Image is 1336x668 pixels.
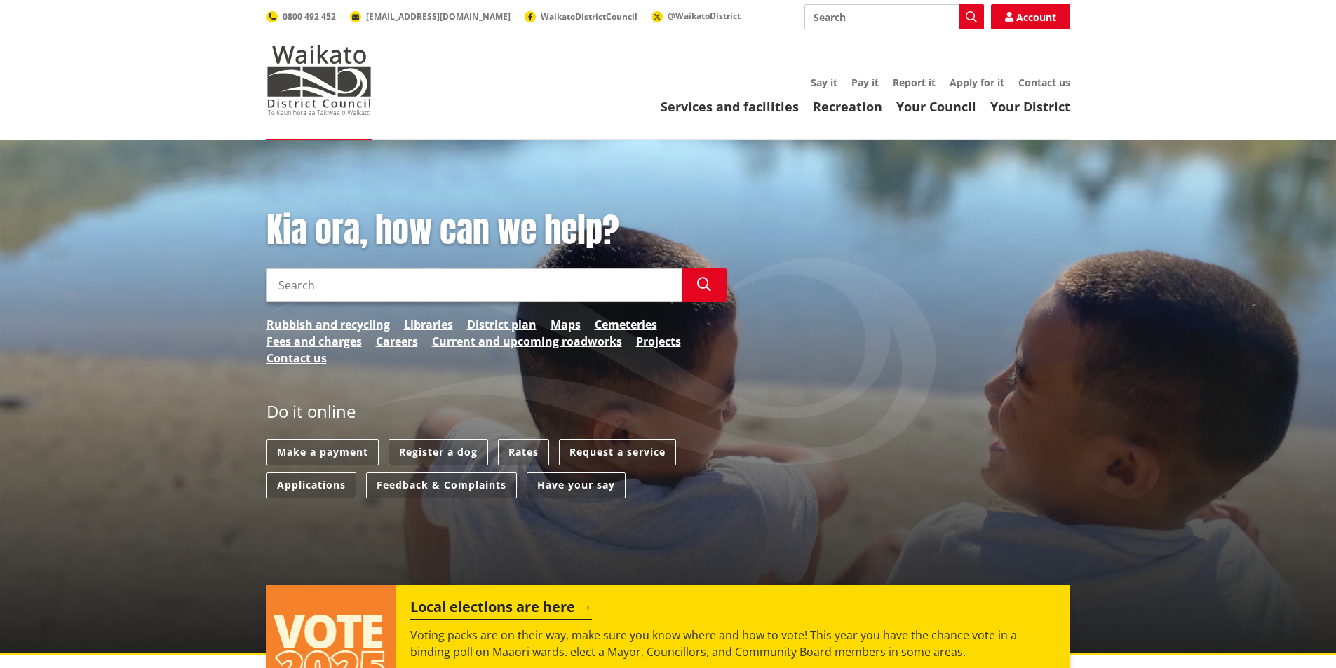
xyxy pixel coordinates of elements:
[283,11,336,22] span: 0800 492 452
[410,627,1055,660] p: Voting packs are on their way, make sure you know where and how to vote! This year you have the c...
[432,333,622,350] a: Current and upcoming roadworks
[376,333,418,350] a: Careers
[893,76,936,89] a: Report it
[595,316,657,333] a: Cemeteries
[541,11,637,22] span: WaikatoDistrictCouncil
[266,210,727,251] h1: Kia ora, how can we help?
[636,333,681,350] a: Projects
[991,4,1070,29] a: Account
[950,76,1004,89] a: Apply for it
[811,76,837,89] a: Say it
[389,439,488,465] a: Register a dog
[404,316,453,333] a: Libraries
[366,472,517,498] a: Feedback & Complaints
[551,316,581,333] a: Maps
[668,10,741,22] span: @WaikatoDistrict
[266,11,336,22] a: 0800 492 452
[661,98,799,115] a: Services and facilities
[350,11,511,22] a: [EMAIL_ADDRESS][DOMAIN_NAME]
[896,98,976,115] a: Your Council
[467,316,537,333] a: District plan
[804,4,984,29] input: Search input
[527,472,626,498] a: Have your say
[266,402,356,426] h2: Do it online
[813,98,882,115] a: Recreation
[525,11,637,22] a: WaikatoDistrictCouncil
[266,472,356,498] a: Applications
[266,333,362,350] a: Fees and charges
[266,316,390,333] a: Rubbish and recycling
[559,439,676,465] a: Request a service
[1018,76,1070,89] a: Contact us
[366,11,511,22] span: [EMAIL_ADDRESS][DOMAIN_NAME]
[498,439,549,465] a: Rates
[266,45,372,115] img: Waikato District Council - Te Kaunihera aa Takiwaa o Waikato
[266,439,379,465] a: Make a payment
[410,599,592,620] h2: Local elections are here
[266,350,327,367] a: Contact us
[851,76,879,89] a: Pay it
[652,10,741,22] a: @WaikatoDistrict
[990,98,1070,115] a: Your District
[266,268,682,302] input: Search input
